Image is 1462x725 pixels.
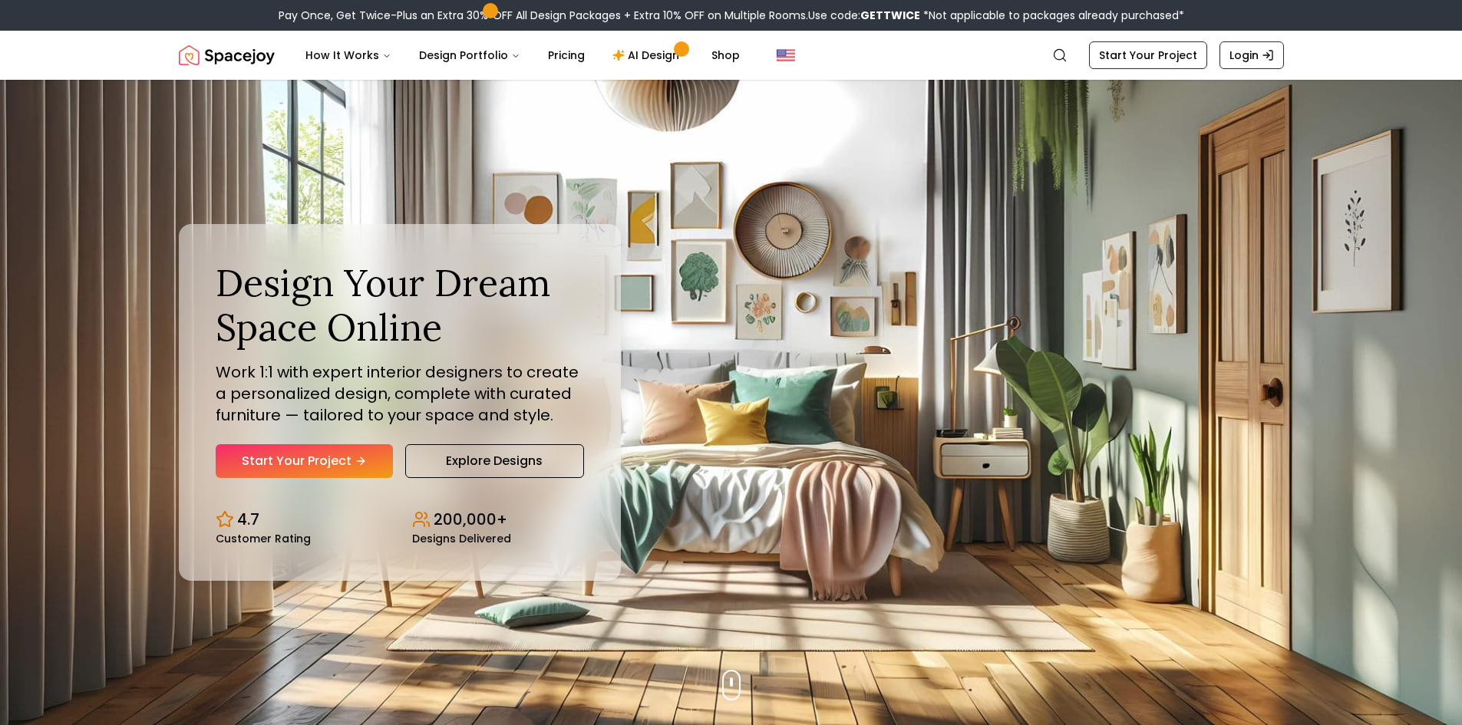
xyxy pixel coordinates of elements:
p: Work 1:1 with expert interior designers to create a personalized design, complete with curated fu... [216,361,584,426]
a: Start Your Project [1089,41,1207,69]
img: United States [777,46,795,64]
nav: Global [179,31,1284,80]
span: Use code: [808,8,920,23]
button: How It Works [293,40,404,71]
a: Login [1219,41,1284,69]
span: *Not applicable to packages already purchased* [920,8,1184,23]
button: Design Portfolio [407,40,533,71]
small: Designs Delivered [412,533,511,544]
a: AI Design [600,40,696,71]
p: 200,000+ [434,509,507,530]
a: Explore Designs [405,444,584,478]
h1: Design Your Dream Space Online [216,261,584,349]
a: Start Your Project [216,444,393,478]
div: Pay Once, Get Twice-Plus an Extra 30% OFF All Design Packages + Extra 10% OFF on Multiple Rooms. [279,8,1184,23]
a: Shop [699,40,752,71]
b: GETTWICE [860,8,920,23]
nav: Main [293,40,752,71]
small: Customer Rating [216,533,311,544]
div: Design stats [216,496,584,544]
a: Pricing [536,40,597,71]
a: Spacejoy [179,40,275,71]
p: 4.7 [237,509,259,530]
img: Spacejoy Logo [179,40,275,71]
